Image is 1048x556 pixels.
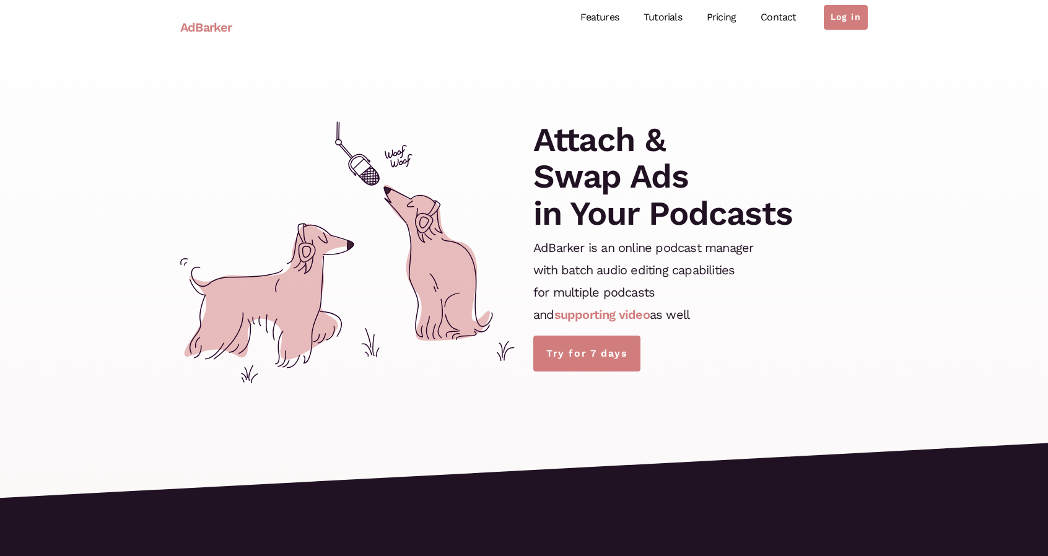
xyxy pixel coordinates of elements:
h1: Attach & Swap Ads in Your Podcasts [533,121,793,232]
a: AdBarker [180,13,232,41]
a: Log in [824,5,868,30]
a: Try for 7 days [533,336,640,371]
img: cover.svg [180,121,515,383]
a: supporting video [554,307,650,322]
p: AdBarker is an online podcast manager with batch audio editing capabilities for multiple podcasts... [533,237,753,326]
